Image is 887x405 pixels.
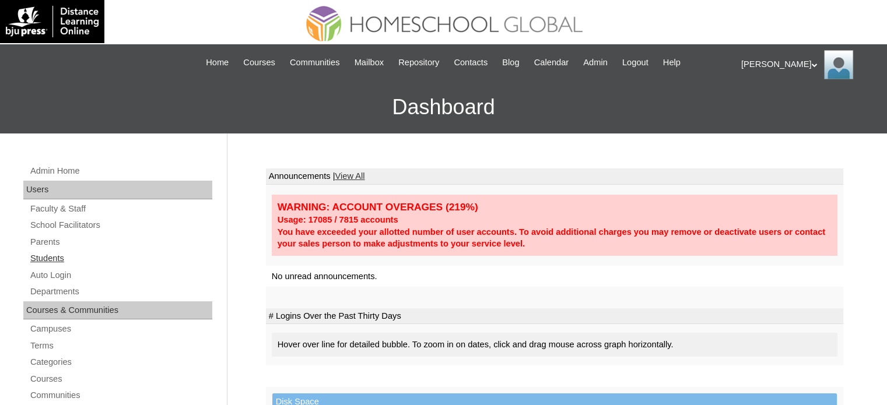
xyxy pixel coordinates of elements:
a: Blog [496,56,525,69]
a: Categories [29,355,212,369]
span: Help [663,56,681,69]
div: Courses & Communities [23,301,212,320]
img: logo-white.png [6,6,99,37]
h3: Dashboard [6,81,881,133]
a: Home [200,56,234,69]
td: Announcements | [266,168,843,185]
td: No unread announcements. [266,266,843,287]
a: Auto Login [29,268,212,283]
a: View All [335,171,364,181]
span: Contacts [454,56,488,69]
td: # Logins Over the Past Thirty Days [266,308,843,325]
a: School Facilitators [29,218,212,233]
span: Courses [243,56,275,69]
a: Repository [392,56,445,69]
strong: Usage: 17085 / 7815 accounts [278,215,398,224]
div: Hover over line for detailed bubble. To zoom in on dates, click and drag mouse across graph horiz... [272,333,837,357]
span: Repository [398,56,439,69]
a: Faculty & Staff [29,202,212,216]
a: Calendar [528,56,574,69]
a: Parents [29,235,212,249]
div: You have exceeded your allotted number of user accounts. To avoid additional charges you may remo... [278,226,832,250]
a: Mailbox [349,56,390,69]
a: Campuses [29,322,212,336]
a: Courses [29,372,212,386]
a: Communities [29,388,212,403]
span: Blog [502,56,519,69]
a: Logout [616,56,654,69]
a: Admin [577,56,613,69]
div: [PERSON_NAME] [741,50,875,79]
a: Terms [29,339,212,353]
a: Contacts [448,56,493,69]
span: Home [206,56,229,69]
a: Courses [237,56,281,69]
div: WARNING: ACCOUNT OVERAGES (219%) [278,200,832,214]
div: Users [23,181,212,199]
span: Admin [583,56,608,69]
span: Communities [290,56,340,69]
a: Admin Home [29,164,212,178]
span: Logout [622,56,648,69]
a: Communities [284,56,346,69]
a: Students [29,251,212,266]
span: Calendar [534,56,569,69]
a: Help [657,56,686,69]
img: Ariane Ebuen [824,50,853,79]
a: Departments [29,284,212,299]
span: Mailbox [355,56,384,69]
